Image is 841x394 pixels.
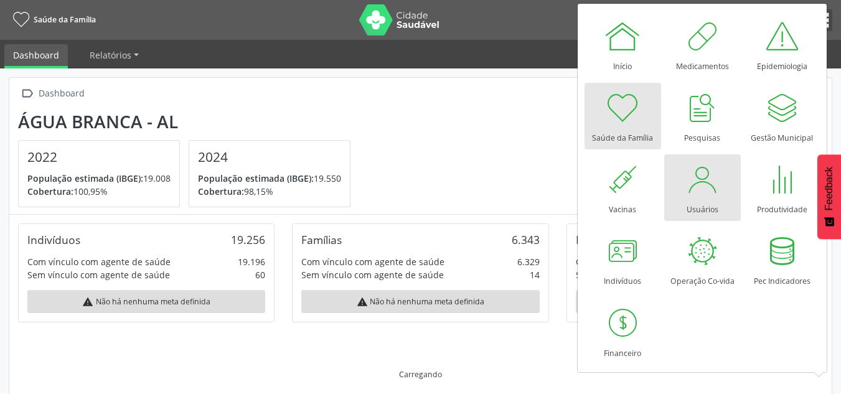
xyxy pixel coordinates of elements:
[36,85,87,103] div: Dashboard
[576,255,719,268] div: Com vínculo com agente de saúde
[824,167,835,210] span: Feedback
[744,83,820,149] a: Gestão Municipal
[27,172,171,185] p: 19.008
[576,268,718,281] div: Sem vínculo com agente de saúde
[576,233,627,246] div: Domicílios
[198,185,341,198] p: 98,15%
[255,268,265,281] div: 60
[18,111,359,132] div: Água Branca - AL
[238,255,265,268] div: 19.196
[585,83,661,149] a: Saúde da Família
[18,85,36,103] i: 
[231,233,265,246] div: 19.256
[664,11,741,78] a: Medicamentos
[817,154,841,239] button: Feedback - Mostrar pesquisa
[585,226,661,293] a: Indivíduos
[90,49,131,61] span: Relatórios
[664,154,741,221] a: Usuários
[585,298,661,365] a: Financeiro
[664,83,741,149] a: Pesquisas
[512,233,540,246] div: 6.343
[27,149,171,165] h4: 2022
[34,14,96,25] span: Saúde da Família
[27,233,80,246] div: Indivíduos
[301,255,444,268] div: Com vínculo com agente de saúde
[744,226,820,293] a: Pec Indicadores
[517,255,540,268] div: 6.329
[4,44,68,68] a: Dashboard
[81,44,148,66] a: Relatórios
[198,172,341,185] p: 19.550
[27,172,143,184] span: População estimada (IBGE):
[27,255,171,268] div: Com vínculo com agente de saúde
[301,290,539,313] div: Não há nenhuma meta definida
[27,185,73,197] span: Cobertura:
[301,268,444,281] div: Sem vínculo com agente de saúde
[530,268,540,281] div: 14
[198,185,244,197] span: Cobertura:
[198,172,314,184] span: População estimada (IBGE):
[744,154,820,221] a: Produtividade
[399,369,442,380] div: Carregando
[27,268,170,281] div: Sem vínculo com agente de saúde
[9,9,96,30] a: Saúde da Família
[357,296,368,307] i: warning
[198,149,341,165] h4: 2024
[27,185,171,198] p: 100,95%
[27,290,265,313] div: Não há nenhuma meta definida
[18,85,87,103] a:  Dashboard
[576,290,814,313] div: Não há nenhuma meta definida
[585,154,661,221] a: Vacinas
[664,226,741,293] a: Operação Co-vida
[82,296,93,307] i: warning
[585,11,661,78] a: Início
[301,233,342,246] div: Famílias
[744,11,820,78] a: Epidemiologia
